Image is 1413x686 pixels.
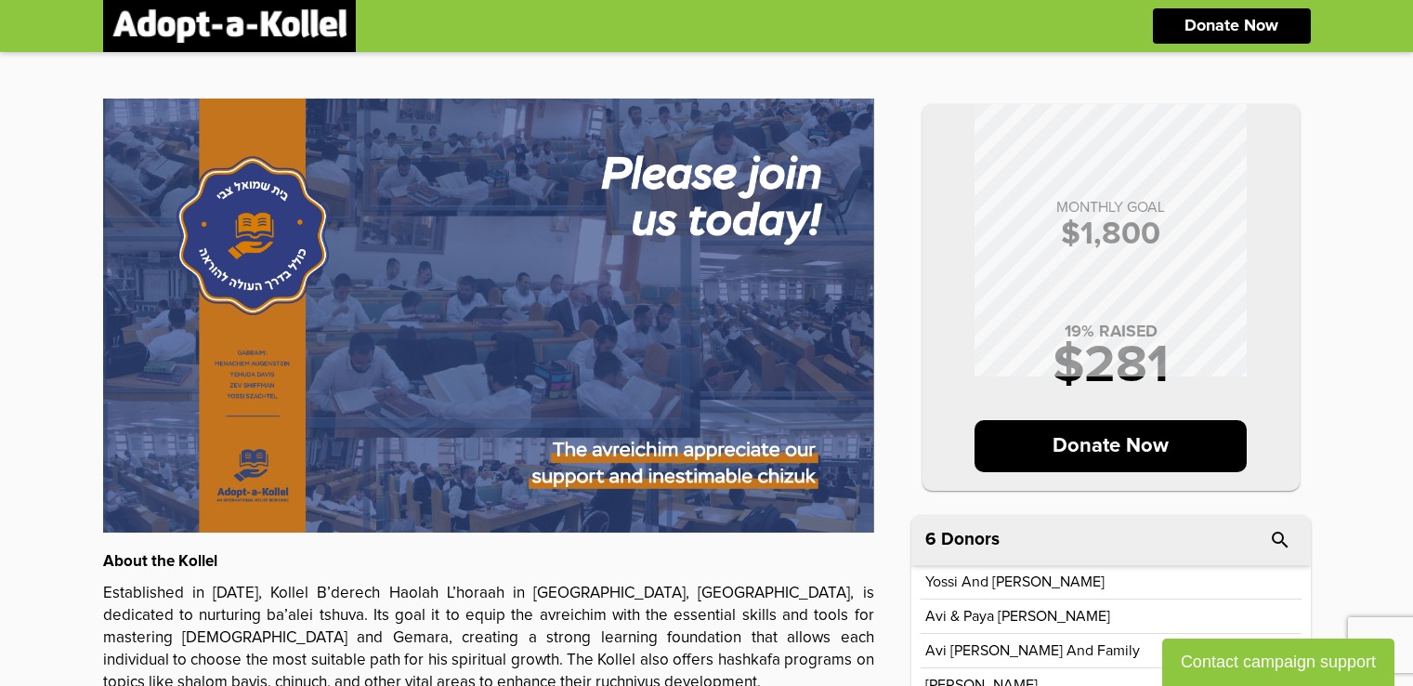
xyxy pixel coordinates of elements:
p: Donate Now [975,420,1247,472]
span: 6 [925,531,936,548]
p: Avi & Paya [PERSON_NAME] [925,609,1110,624]
img: lNFJI31BgA.bseUjMn0dG.jpg [103,99,874,533]
p: Yossi and [PERSON_NAME] [925,574,1105,589]
i: search [1269,529,1291,551]
p: Donors [941,531,1000,548]
p: Avi [PERSON_NAME] and Family [925,643,1140,658]
strong: About the Kollel [103,554,217,570]
p: MONTHLY GOAL [941,200,1281,215]
button: Contact campaign support [1162,639,1394,686]
p: Donate Now [1184,18,1278,34]
img: logonobg.png [112,9,347,43]
p: $ [941,218,1281,250]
